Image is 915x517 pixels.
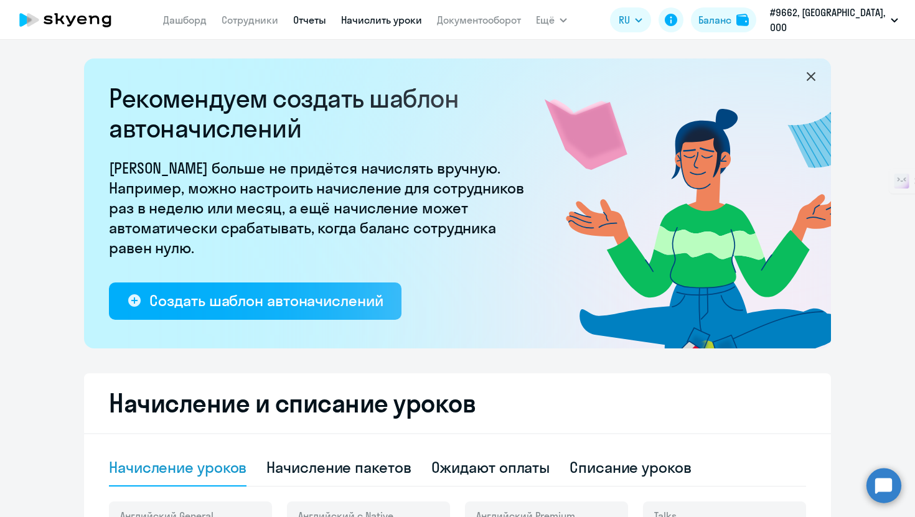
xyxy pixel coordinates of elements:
[293,14,326,26] a: Отчеты
[109,388,806,418] h2: Начисление и списание уроков
[341,14,422,26] a: Начислить уроки
[536,12,555,27] span: Ещё
[764,5,904,35] button: #9662, [GEOGRAPHIC_DATA], ООО
[149,291,383,310] div: Создать шаблон автоначислений
[736,14,749,26] img: balance
[691,7,756,32] button: Балансbalance
[536,7,567,32] button: Ещё
[109,83,532,143] h2: Рекомендуем создать шаблон автоначислений
[109,282,401,320] button: Создать шаблон автоначислений
[770,5,886,35] p: #9662, [GEOGRAPHIC_DATA], ООО
[431,457,550,477] div: Ожидают оплаты
[222,14,278,26] a: Сотрудники
[266,457,411,477] div: Начисление пакетов
[437,14,521,26] a: Документооборот
[570,457,692,477] div: Списание уроков
[163,14,207,26] a: Дашборд
[619,12,630,27] span: RU
[109,457,246,477] div: Начисление уроков
[610,7,651,32] button: RU
[109,158,532,258] p: [PERSON_NAME] больше не придётся начислять вручную. Например, можно настроить начисление для сотр...
[698,12,731,27] div: Баланс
